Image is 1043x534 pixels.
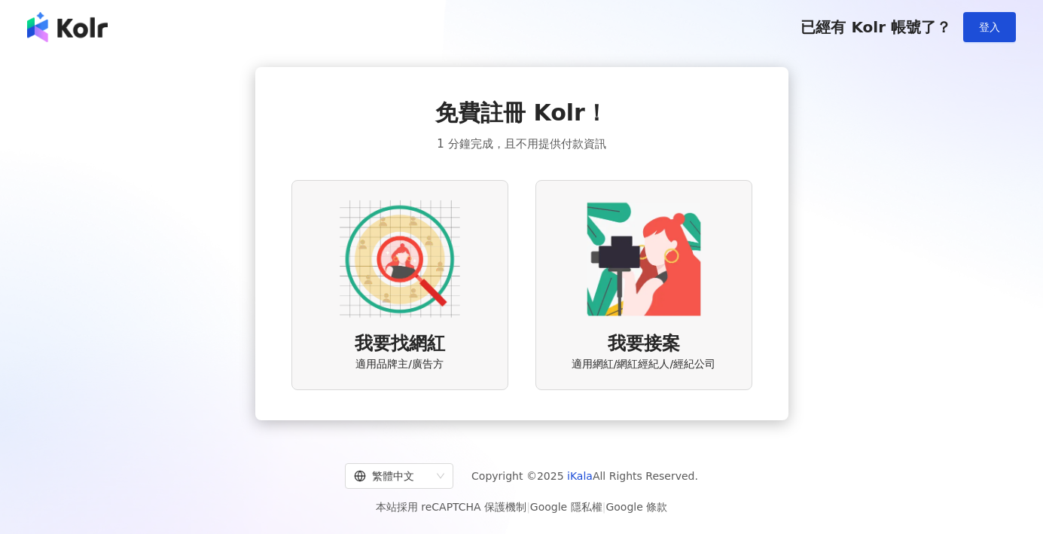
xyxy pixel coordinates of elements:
[567,470,593,482] a: iKala
[526,501,530,513] span: |
[376,498,667,516] span: 本站採用 reCAPTCHA 保護機制
[435,97,608,129] span: 免費註冊 Kolr！
[963,12,1016,42] button: 登入
[801,18,951,36] span: 已經有 Kolr 帳號了？
[608,331,680,357] span: 我要接案
[530,501,602,513] a: Google 隱私權
[355,357,444,372] span: 適用品牌主/廣告方
[354,464,431,488] div: 繁體中文
[471,467,698,485] span: Copyright © 2025 All Rights Reserved.
[340,199,460,319] img: AD identity option
[602,501,606,513] span: |
[355,331,445,357] span: 我要找網紅
[584,199,704,319] img: KOL identity option
[572,357,715,372] span: 適用網紅/網紅經紀人/經紀公司
[437,135,605,153] span: 1 分鐘完成，且不用提供付款資訊
[27,12,108,42] img: logo
[605,501,667,513] a: Google 條款
[979,21,1000,33] span: 登入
